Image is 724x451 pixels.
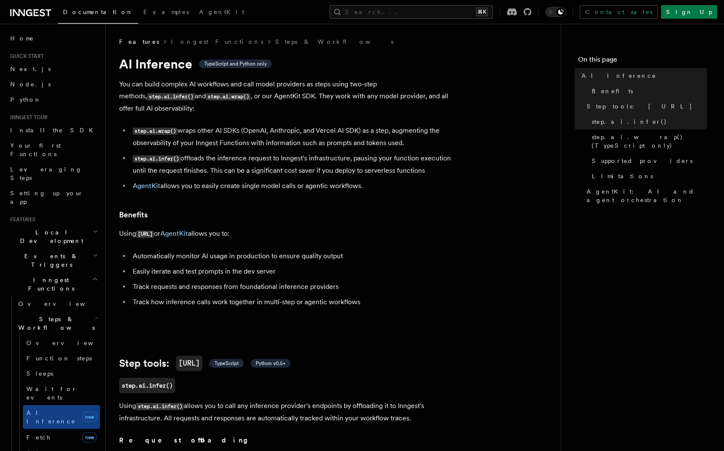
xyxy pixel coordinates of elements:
[130,296,459,308] li: Track how inference calls work together in multi-step or agentic workflows
[58,3,138,24] a: Documentation
[26,385,77,401] span: Wait for events
[10,142,61,157] span: Your first Functions
[15,296,100,311] a: Overview
[7,61,100,77] a: Next.js
[130,281,459,293] li: Track requests and responses from foundational inference providers
[26,434,51,441] span: Fetch
[7,186,100,209] a: Setting up your app
[583,99,707,114] a: Step tools: [URL]
[23,381,100,405] a: Wait for events
[7,53,44,60] span: Quick start
[138,3,194,23] a: Examples
[581,71,656,80] span: AI Inference
[7,272,100,296] button: Inngest Functions
[130,180,459,192] li: allows you to easily create single model calls or agentic workflows.
[10,166,82,181] span: Leveraging Steps
[160,229,188,237] a: AgentKit
[63,9,133,15] span: Documentation
[23,335,100,351] a: Overview
[130,250,459,262] li: Automatically monitor AI usage in production to ensure quality output
[130,125,459,149] li: wraps other AI SDKs (OpenAI, Anthropic, and Vercel AI SDK) as a step, augmenting the observabilit...
[7,92,100,107] a: Python
[592,133,707,150] span: step.ai.wrap() (TypeScript only)
[26,355,92,362] span: Function steps
[580,5,658,19] a: Contact sales
[194,3,249,23] a: AgentKit
[136,403,184,410] code: step.ai.infer()
[130,265,459,277] li: Easily iterate and test prompts in the dev server
[578,54,707,68] h4: On this page
[545,7,566,17] button: Toggle dark mode
[171,37,263,46] a: Inngest Functions
[133,155,180,163] code: step.ai.infer()
[119,78,459,114] p: You can build complex AI workflows and call model providers as steps using two-step methods, and ...
[7,248,100,272] button: Events & Triggers
[15,315,95,332] span: Steps & Workflows
[588,168,707,184] a: Limitations
[214,360,239,367] span: TypeScript
[587,187,707,204] span: AgentKit: AI and agent orchestration
[147,93,195,100] code: step.ai.infer()
[119,356,291,371] a: Step tools:[URL] TypeScript Python v0.5+
[588,129,707,153] a: step.ai.wrap() (TypeScript only)
[119,436,254,444] strong: Request offloading
[136,231,154,238] code: [URL]
[10,66,51,72] span: Next.js
[23,405,100,429] a: AI Inferencenew
[578,68,707,83] a: AI Inference
[204,60,267,67] span: TypeScript and Python only
[23,366,100,381] a: Sleeps
[588,83,707,99] a: Benefits
[7,114,48,121] span: Inngest tour
[143,9,189,15] span: Examples
[10,96,41,103] span: Python
[83,432,97,442] span: new
[83,412,97,422] span: new
[119,228,459,240] p: Using or allows you to:
[588,153,707,168] a: Supported providers
[26,370,53,377] span: Sleeps
[26,340,114,346] span: Overview
[10,34,34,43] span: Home
[206,93,251,100] code: step.ai.wrap()
[7,77,100,92] a: Node.js
[119,400,459,424] p: Using allows you to call any inference provider's endpoints by offloading it to Inngest's infrast...
[15,311,100,335] button: Steps & Workflows
[10,127,98,134] span: Install the SDK
[592,87,633,95] span: Benefits
[583,184,707,208] a: AgentKit: AI and agent orchestration
[133,182,160,190] a: AgentKit
[7,138,100,162] a: Your first Functions
[330,5,493,19] button: Search...⌘K
[7,31,100,46] a: Home
[18,300,106,307] span: Overview
[7,123,100,138] a: Install the SDK
[10,81,51,88] span: Node.js
[7,252,93,269] span: Events & Triggers
[130,152,459,177] li: offloads the inference request to Inngest's infrastructure, pausing your function execution until...
[588,114,707,129] a: step.ai.infer()
[661,5,717,19] a: Sign Up
[119,209,148,221] a: Benefits
[7,216,35,223] span: Features
[119,378,175,393] a: step.ai.infer()
[23,429,100,446] a: Fetchnew
[592,117,667,126] span: step.ai.infer()
[592,157,693,165] span: Supported providers
[275,37,393,46] a: Steps & Workflows
[256,360,285,367] span: Python v0.5+
[133,128,177,135] code: step.ai.wrap()
[10,190,83,205] span: Setting up your app
[199,9,244,15] span: AgentKit
[176,356,202,371] code: [URL]
[7,225,100,248] button: Local Development
[7,276,92,293] span: Inngest Functions
[7,228,93,245] span: Local Development
[119,56,459,71] h1: AI Inference
[23,351,100,366] a: Function steps
[7,162,100,186] a: Leveraging Steps
[587,102,693,111] span: Step tools: [URL]
[476,8,488,16] kbd: ⌘K
[119,37,159,46] span: Features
